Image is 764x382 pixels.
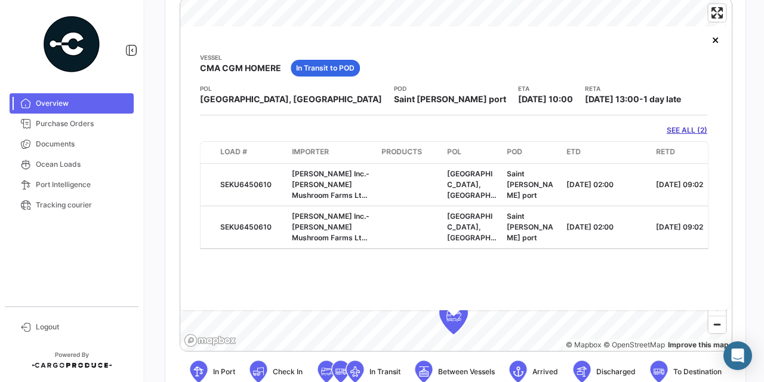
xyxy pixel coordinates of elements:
a: Mapbox [566,340,601,349]
span: RETD [656,146,675,157]
app-card-info-title: Vessel [200,53,281,62]
span: Between Vessels [438,366,495,377]
button: Enter fullscreen [708,4,726,22]
span: Documents [36,139,129,149]
span: [DATE] 13:00 [585,94,639,104]
a: Tracking courier [10,195,134,215]
span: In Port [213,366,235,377]
datatable-header-cell: RETD [651,142,741,163]
datatable-header-cell: Importer [287,142,377,163]
span: Load # [220,146,247,157]
span: Saint [PERSON_NAME] port [394,93,506,105]
span: Saint [PERSON_NAME] port [507,212,553,242]
span: Overview [36,98,129,109]
span: [DATE] 02:00 [566,180,614,189]
span: Logout [36,322,129,332]
app-card-info-title: ETA [518,84,573,93]
a: Purchase Orders [10,114,134,134]
app-card-info-title: RETA [585,84,681,93]
span: [GEOGRAPHIC_DATA], [GEOGRAPHIC_DATA] [447,212,497,253]
span: Products [381,146,422,157]
span: POD [507,146,522,157]
span: ETD [566,146,581,157]
a: Map feedback [668,340,729,349]
span: Discharged [596,366,636,377]
button: Zoom out [708,316,726,333]
span: [PERSON_NAME] Inc.-[PERSON_NAME] Mushroom Farms Ltd [292,169,369,200]
span: To Destination [673,366,722,377]
datatable-header-cell: ETD [562,142,651,163]
span: Tracking courier [36,200,129,210]
datatable-header-cell: POL [442,142,502,163]
span: [GEOGRAPHIC_DATA], [GEOGRAPHIC_DATA] [447,169,497,210]
div: SEKU6450610 [220,179,282,190]
a: Ocean Loads [10,154,134,175]
span: Zoom out [708,316,726,333]
span: In Transit to POD [296,63,355,74]
span: Ocean Loads [36,159,129,170]
span: [PERSON_NAME] Inc.-[PERSON_NAME] Mushroom Farms Ltd [292,212,369,242]
span: Check In [273,366,303,377]
app-card-info-title: POL [200,84,382,93]
a: SEE ALL (2) [667,125,707,136]
span: [DATE] 09:02 [656,222,703,231]
span: CMA CGM HOMERE [200,62,281,74]
datatable-header-cell: Products [377,142,442,163]
span: 1 day late [643,94,681,104]
a: Mapbox logo [184,334,236,347]
span: [DATE] 02:00 [566,222,614,231]
div: Abrir Intercom Messenger [723,341,752,370]
a: OpenStreetMap [603,340,665,349]
span: [DATE] 09:02 [656,180,703,189]
a: Port Intelligence [10,175,134,195]
span: Saint [PERSON_NAME] port [507,169,553,200]
button: Close popup [704,27,728,51]
datatable-header-cell: POD [502,142,562,163]
app-card-info-title: POD [394,84,506,93]
img: powered-by.png [42,14,101,74]
span: [DATE] 10:00 [518,94,573,104]
span: Port Intelligence [36,179,129,190]
div: SEKU6450610 [220,222,282,233]
span: [GEOGRAPHIC_DATA], [GEOGRAPHIC_DATA] [200,93,382,105]
datatable-header-cell: Load # [215,142,287,163]
span: Arrived [532,366,558,377]
div: Map marker [439,298,468,334]
span: Purchase Orders [36,118,129,129]
a: Documents [10,134,134,154]
span: In Transit [369,366,401,377]
span: - [639,94,643,104]
span: Importer [292,146,329,157]
a: Overview [10,93,134,114]
span: POL [447,146,461,157]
